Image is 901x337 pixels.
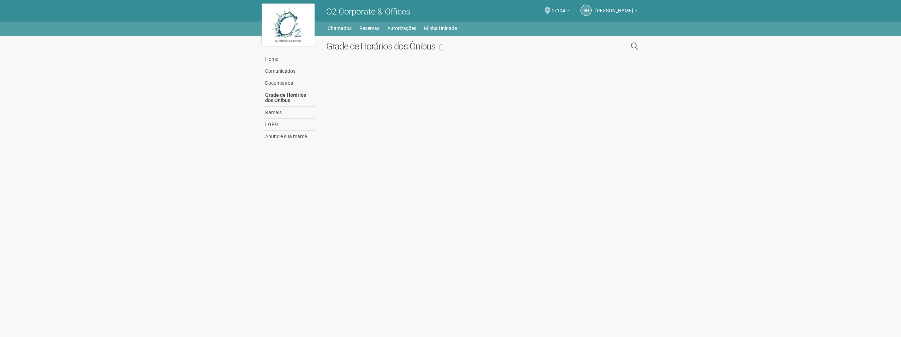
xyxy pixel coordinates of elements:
span: Rômulo Gonçalves Ramos [595,1,633,13]
a: RG [580,5,592,16]
a: Chamados [328,23,352,33]
a: 2/104 [552,9,570,14]
a: Grade de Horários dos Ônibus [263,89,316,107]
a: [PERSON_NAME] [595,9,638,14]
a: Ramais [263,107,316,119]
a: Home [263,53,316,65]
a: Anuncie sua marca [263,131,316,142]
a: Reservas [359,23,380,33]
a: Comunicados [263,65,316,77]
img: spinner.png [439,44,446,51]
a: Autorizações [387,23,416,33]
span: 2/104 [552,1,565,13]
a: Minha Unidade [424,23,457,33]
a: Documentos [263,77,316,89]
span: O2 Corporate & Offices [326,7,410,17]
img: logo.jpg [262,4,315,46]
h2: Grade de Horários dos Ônibus [326,41,558,52]
a: LGPD [263,119,316,131]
